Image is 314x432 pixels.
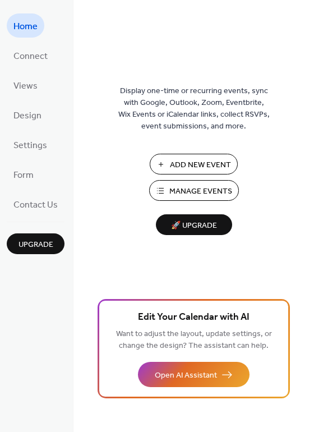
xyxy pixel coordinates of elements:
[7,233,64,254] button: Upgrade
[13,107,41,125] span: Design
[13,167,34,184] span: Form
[163,218,225,233] span: 🚀 Upgrade
[13,48,48,65] span: Connect
[13,137,47,154] span: Settings
[7,73,44,97] a: Views
[7,103,48,127] a: Design
[156,214,232,235] button: 🚀 Upgrade
[149,180,239,201] button: Manage Events
[13,18,38,35] span: Home
[138,362,250,387] button: Open AI Assistant
[170,159,231,171] span: Add New Event
[13,77,38,95] span: Views
[118,85,270,132] span: Display one-time or recurring events, sync with Google, Outlook, Zoom, Eventbrite, Wix Events or ...
[7,162,40,186] a: Form
[13,196,58,214] span: Contact Us
[7,192,64,216] a: Contact Us
[138,310,250,325] span: Edit Your Calendar with AI
[7,13,44,38] a: Home
[116,327,272,353] span: Want to adjust the layout, update settings, or change the design? The assistant can help.
[7,43,54,67] a: Connect
[150,154,238,174] button: Add New Event
[19,239,53,251] span: Upgrade
[155,370,217,382] span: Open AI Assistant
[7,132,54,157] a: Settings
[169,186,232,197] span: Manage Events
